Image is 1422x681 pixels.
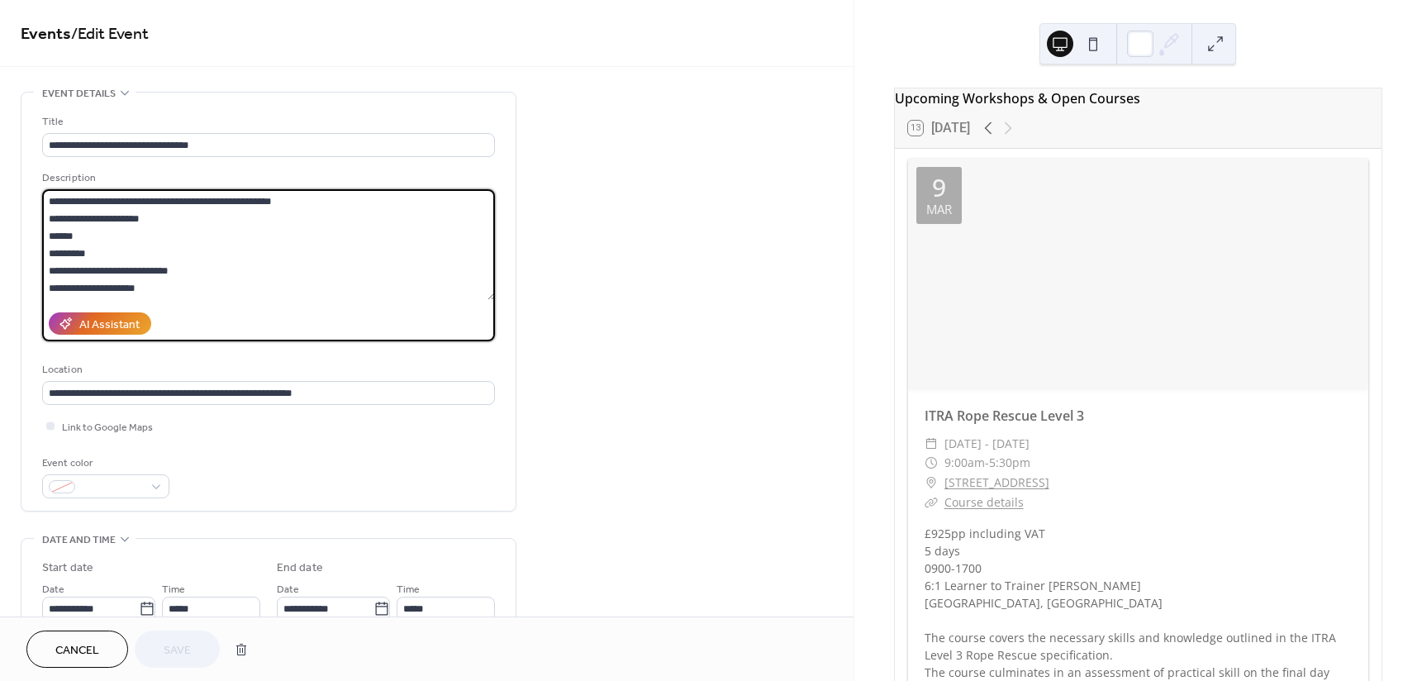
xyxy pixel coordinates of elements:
[989,453,1030,473] span: 5:30pm
[925,493,938,512] div: ​
[944,494,1024,510] a: Course details
[925,453,938,473] div: ​
[925,473,938,493] div: ​
[985,453,989,473] span: -
[925,434,938,454] div: ​
[42,455,166,472] div: Event color
[42,361,492,379] div: Location
[79,317,140,334] div: AI Assistant
[932,175,946,200] div: 9
[277,560,323,577] div: End date
[944,473,1049,493] a: [STREET_ADDRESS]
[895,88,1382,108] div: Upcoming Workshops & Open Courses
[42,581,64,598] span: Date
[944,434,1030,454] span: [DATE] - [DATE]
[926,203,952,216] div: Mar
[42,169,492,187] div: Description
[42,560,93,577] div: Start date
[71,18,149,50] span: / Edit Event
[49,312,151,335] button: AI Assistant
[944,453,985,473] span: 9:00am
[397,581,420,598] span: Time
[26,631,128,668] button: Cancel
[42,113,492,131] div: Title
[925,407,1084,425] a: ITRA Rope Rescue Level 3
[21,18,71,50] a: Events
[62,419,153,436] span: Link to Google Maps
[42,85,116,102] span: Event details
[42,531,116,549] span: Date and time
[162,581,185,598] span: Time
[55,642,99,660] span: Cancel
[277,581,299,598] span: Date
